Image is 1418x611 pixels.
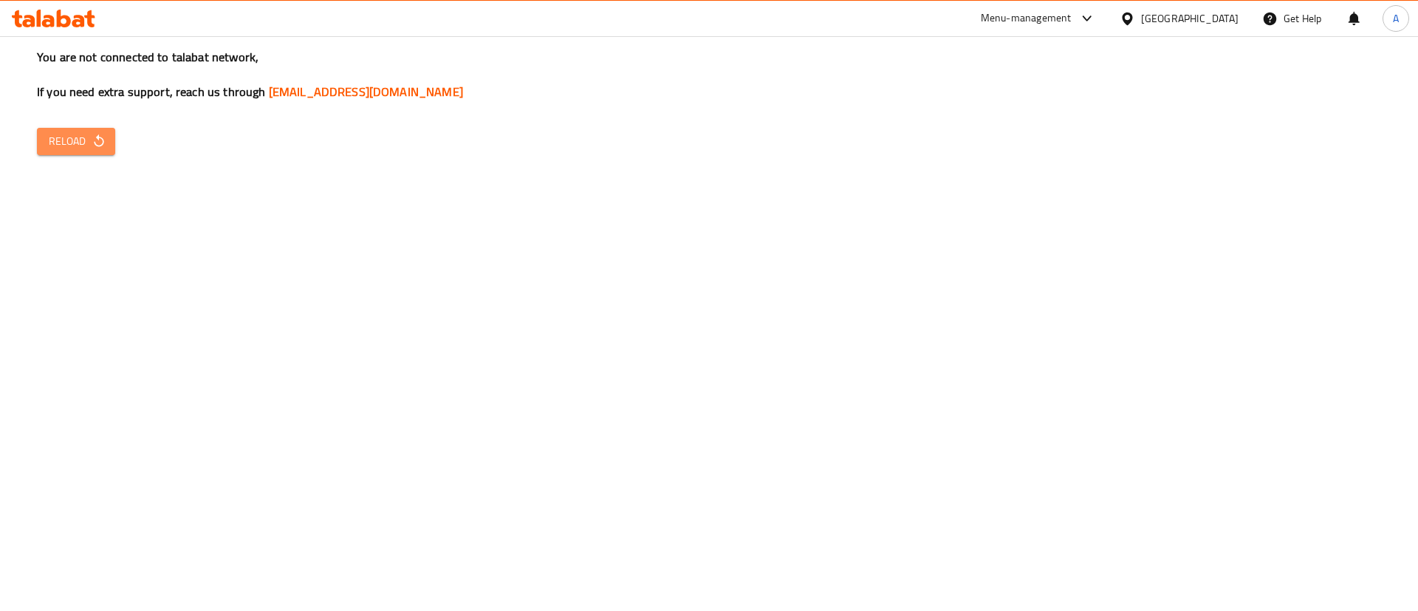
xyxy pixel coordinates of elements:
[1141,10,1239,27] div: [GEOGRAPHIC_DATA]
[37,128,115,155] button: Reload
[981,10,1072,27] div: Menu-management
[37,49,1381,100] h3: You are not connected to talabat network, If you need extra support, reach us through
[49,132,103,151] span: Reload
[1393,10,1399,27] span: A
[269,81,463,103] a: [EMAIL_ADDRESS][DOMAIN_NAME]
